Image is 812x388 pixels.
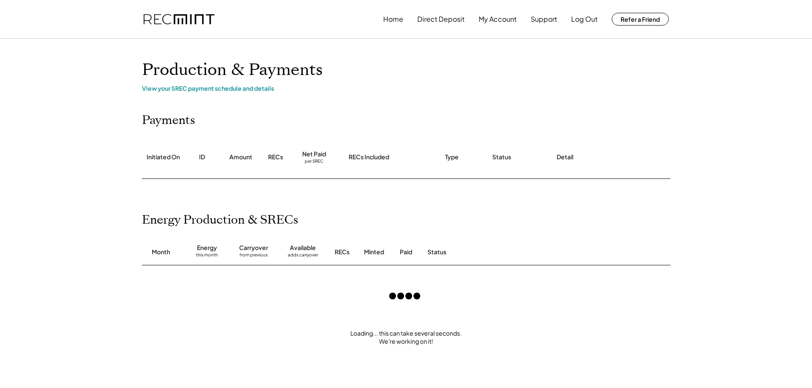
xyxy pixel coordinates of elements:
div: adds carryover [288,252,318,261]
div: Paid [400,248,412,256]
div: Initiated On [147,153,180,161]
button: Log Out [571,11,598,28]
div: Detail [557,153,573,161]
div: Minted [364,248,384,256]
div: Month [152,248,170,256]
div: Type [445,153,459,161]
div: this month [196,252,218,261]
div: Status [428,248,572,256]
button: Support [531,11,557,28]
div: ID [199,153,205,161]
div: Amount [229,153,252,161]
div: Carryover [239,244,268,252]
div: View your SREC payment schedule and details [142,84,670,92]
div: RECs [335,248,350,256]
div: Status [492,153,511,161]
div: RECs [268,153,283,161]
h2: Payments [142,113,195,128]
h1: Production & Payments [142,60,670,80]
button: Home [383,11,403,28]
div: per SREC [305,158,324,165]
button: My Account [479,11,517,28]
button: Refer a Friend [612,13,669,26]
div: Available [290,244,316,252]
img: recmint-logotype%403x.png [144,14,214,25]
h2: Energy Production & SRECs [142,213,298,227]
div: from previous [240,252,268,261]
button: Direct Deposit [417,11,465,28]
div: Energy [197,244,217,252]
div: Net Paid [302,150,326,158]
div: RECs Included [349,153,389,161]
div: Loading... this can take several seconds. We're working on it! [133,329,679,346]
